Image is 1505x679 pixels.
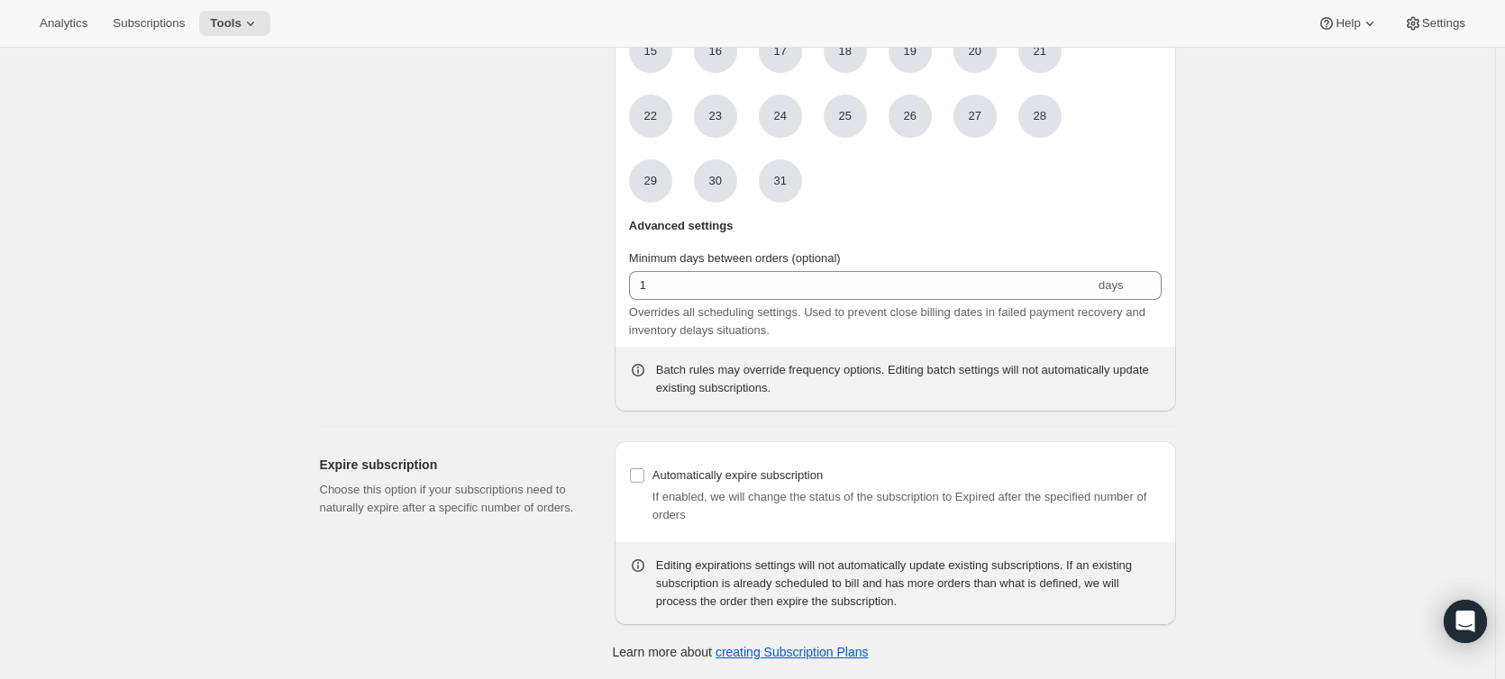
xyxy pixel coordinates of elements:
[1307,11,1389,36] button: Help
[656,557,1162,611] div: Editing expirations settings will not automatically update existing subscriptions. If an existing...
[320,456,586,474] h2: Expire subscription
[1422,16,1465,31] span: Settings
[709,107,722,125] span: 23
[644,172,657,190] span: 29
[839,107,852,125] span: 25
[320,481,586,517] p: Choose this option if your subscriptions need to naturally expire after a specific number of orders.
[904,42,917,60] span: 19
[644,107,657,125] span: 22
[629,217,734,235] span: Advanced settings
[629,305,1145,337] span: Overrides all scheduling settings. Used to prevent close billing dates in failed payment recovery...
[652,468,823,482] span: Automatically expire subscription
[629,251,841,265] span: Minimum days between orders (optional)
[969,107,981,125] span: 27
[716,645,869,659] a: creating Subscription Plans
[709,172,722,190] span: 30
[210,16,242,31] span: Tools
[774,172,787,190] span: 31
[29,11,98,36] button: Analytics
[774,42,787,60] span: 17
[199,11,270,36] button: Tools
[709,42,722,60] span: 16
[1393,11,1476,36] button: Settings
[656,361,1162,397] div: Batch rules may override frequency options. Editing batch settings will not automatically update ...
[1034,42,1046,60] span: 21
[1444,600,1487,643] div: Open Intercom Messenger
[102,11,196,36] button: Subscriptions
[113,16,185,31] span: Subscriptions
[652,490,1146,521] span: If enabled, we will change the status of the subscription to Expired after the specified number o...
[774,107,787,125] span: 24
[612,643,868,661] p: Learn more about
[644,42,657,60] span: 15
[40,16,87,31] span: Analytics
[1034,107,1046,125] span: 28
[1099,278,1123,292] span: days
[1336,16,1360,31] span: Help
[969,42,981,60] span: 20
[904,107,917,125] span: 26
[839,42,852,60] span: 18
